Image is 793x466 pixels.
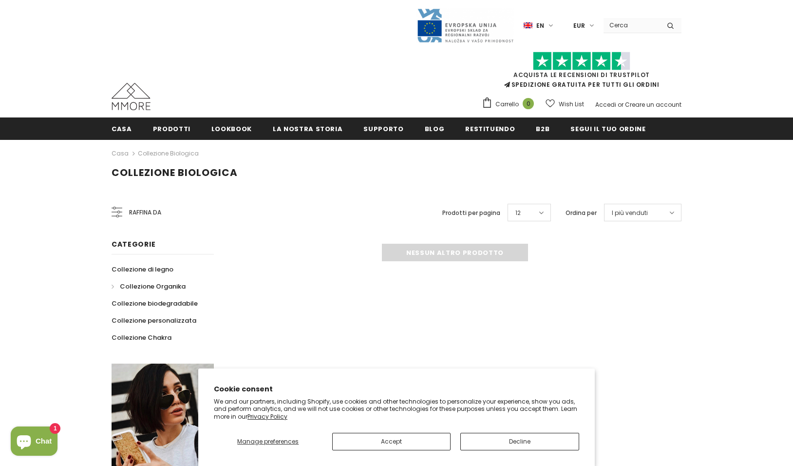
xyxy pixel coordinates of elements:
span: Blog [425,124,445,134]
span: 0 [523,98,534,109]
span: Collezione Organika [120,282,186,291]
span: Categorie [112,239,155,249]
button: Accept [332,433,451,450]
a: La nostra storia [273,117,342,139]
a: Collezione Chakra [112,329,171,346]
a: Collezione Organika [112,278,186,295]
label: Ordina per [566,208,597,218]
a: Privacy Policy [247,412,287,421]
inbox-online-store-chat: Shopify online store chat [8,427,60,458]
input: Search Site [604,18,660,32]
span: Restituendo [465,124,515,134]
a: Segui il tuo ordine [570,117,645,139]
span: Raffina da [129,207,161,218]
span: 12 [515,208,521,218]
a: Restituendo [465,117,515,139]
span: Segui il tuo ordine [570,124,645,134]
span: supporto [363,124,403,134]
a: Collezione personalizzata [112,312,196,329]
span: Wish List [559,99,584,109]
a: Collezione biodegradabile [112,295,198,312]
a: Carrello 0 [482,97,539,112]
span: Lookbook [211,124,252,134]
span: B2B [536,124,549,134]
a: Blog [425,117,445,139]
span: Carrello [495,99,519,109]
span: Manage preferences [237,437,299,446]
a: Prodotti [153,117,190,139]
p: We and our partners, including Shopify, use cookies and other technologies to personalize your ex... [214,398,579,421]
a: Casa [112,117,132,139]
a: Collezione biologica [138,149,199,157]
span: Casa [112,124,132,134]
span: or [618,100,623,109]
span: La nostra storia [273,124,342,134]
span: SPEDIZIONE GRATUITA PER TUTTI GLI ORDINI [482,56,681,89]
a: Collezione di legno [112,261,173,278]
button: Decline [460,433,579,450]
a: Accedi [595,100,616,109]
a: Casa [112,148,129,159]
a: B2B [536,117,549,139]
a: supporto [363,117,403,139]
img: Casi MMORE [112,83,151,110]
span: Collezione biodegradabile [112,299,198,308]
a: Acquista le recensioni di TrustPilot [513,71,650,79]
span: Collezione personalizzata [112,316,196,325]
span: Collezione Chakra [112,333,171,342]
a: Creare un account [625,100,681,109]
label: Prodotti per pagina [442,208,500,218]
span: Collezione di legno [112,265,173,274]
button: Manage preferences [214,433,322,450]
img: Fidati di Pilot Stars [533,52,630,71]
a: Javni Razpis [416,21,514,29]
span: Prodotti [153,124,190,134]
span: I più venduti [612,208,648,218]
a: Wish List [546,96,584,113]
span: EUR [573,21,585,31]
img: i-lang-1.png [524,21,532,30]
h2: Cookie consent [214,384,579,394]
a: Lookbook [211,117,252,139]
span: Collezione biologica [112,166,238,179]
img: Javni Razpis [416,8,514,43]
span: en [536,21,544,31]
